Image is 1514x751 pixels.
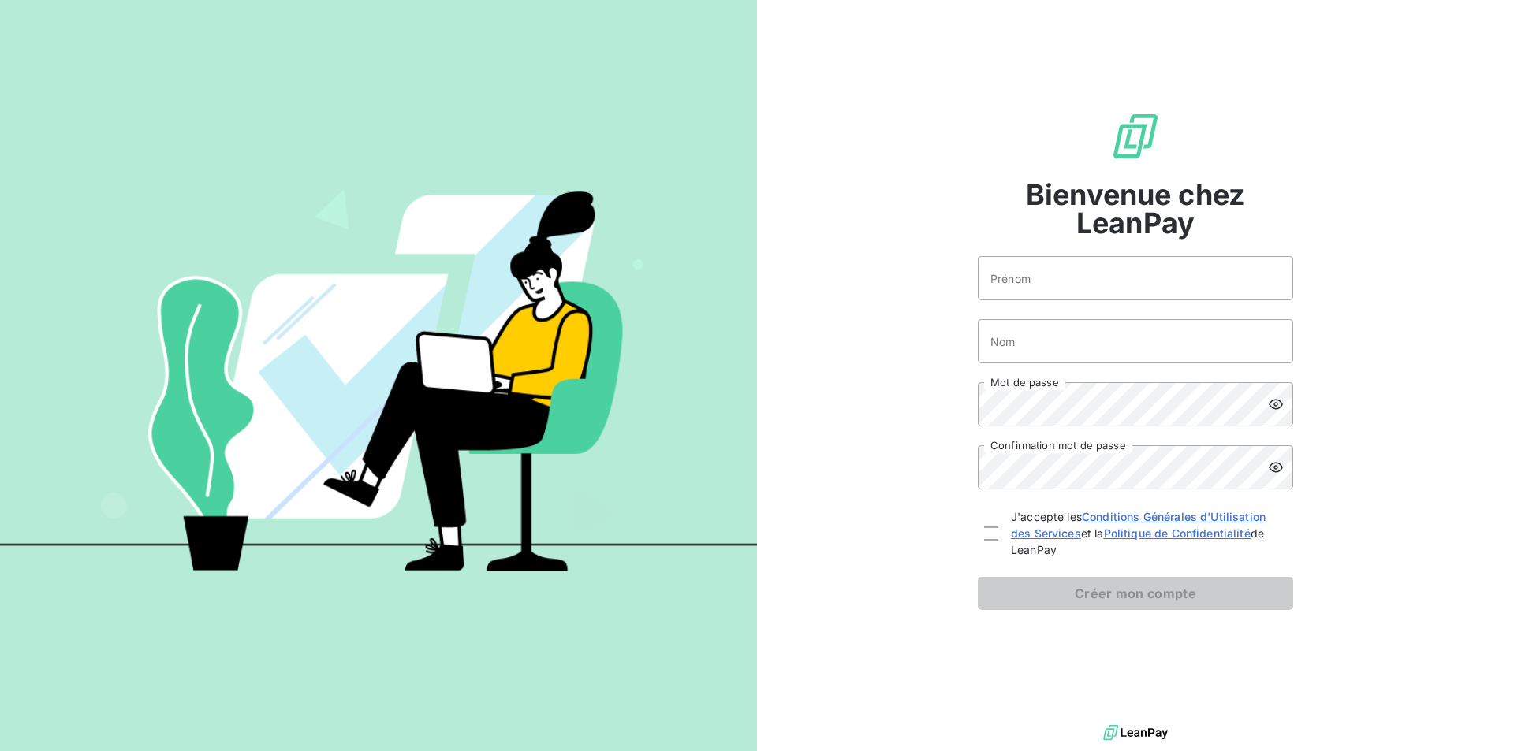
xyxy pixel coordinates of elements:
span: Bienvenue chez LeanPay [978,180,1293,237]
a: Conditions Générales d'Utilisation des Services [1011,510,1266,540]
span: J'accepte les et la de LeanPay [1011,508,1287,558]
input: placeholder [978,319,1293,363]
img: logo sigle [1110,111,1161,162]
a: Politique de Confidentialité [1104,526,1251,540]
button: Créer mon compte [978,577,1293,610]
img: logo [1103,721,1168,745]
input: placeholder [978,256,1293,300]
